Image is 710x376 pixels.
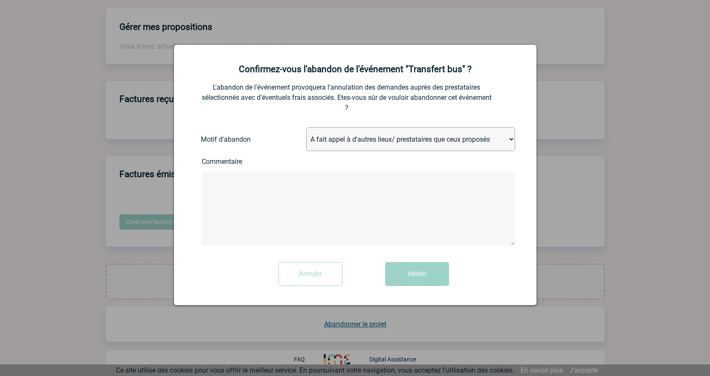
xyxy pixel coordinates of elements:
[385,262,449,286] button: Valider
[185,64,526,74] h2: Confirmez-vous l'abandon de l'événement "Transfert bus" ?
[202,157,270,166] label: Commentaire
[278,262,342,286] input: Annuler
[201,135,267,143] label: Motif d'abandon
[202,82,492,113] p: L'abandon de l'événement provoquera l'annulation des demandes auprès des prestataires sélectionné...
